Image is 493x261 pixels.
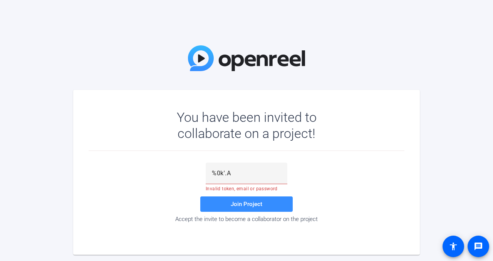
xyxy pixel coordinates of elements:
span: Join Project [231,201,262,208]
mat-icon: accessibility [449,242,458,251]
button: Join Project [200,196,293,212]
div: Accept the invite to become a collaborator on the project [89,216,404,223]
input: Password [212,169,281,178]
mat-error: Invalid token, email or password [206,184,287,191]
img: OpenReel Logo [188,45,305,71]
mat-icon: message [474,242,483,251]
div: You have been invited to collaborate on a project! [154,109,339,141]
